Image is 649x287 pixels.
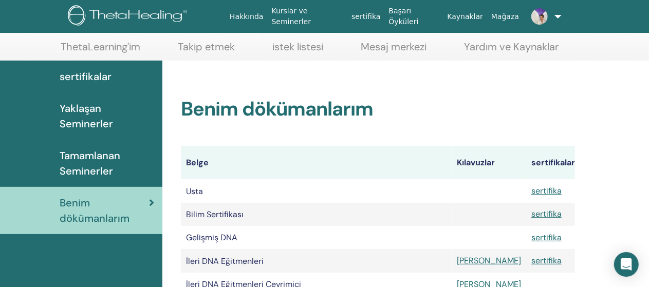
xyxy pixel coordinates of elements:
font: Benim dökümanlarım [181,96,374,122]
font: istek listesi [272,40,323,53]
font: Mağaza [491,12,519,21]
font: Belge [186,157,209,168]
a: Hakkında [226,7,268,26]
a: Takip etmek [178,41,235,61]
font: Yardım ve Kaynaklar [464,40,559,53]
font: Bilim Sertifikası [186,209,244,220]
font: Kılavuzlar [457,157,495,168]
a: sertifika [347,7,384,26]
a: Yardım ve Kaynaklar [464,41,559,61]
img: default.jpg [531,8,548,25]
font: İleri DNA Eğitmenleri [186,256,264,266]
div: Open Intercom Messenger [614,252,639,277]
a: Mağaza [487,7,523,26]
img: logo.png [68,5,191,28]
font: sertifikalar [60,70,112,83]
font: Başarı Öyküleri [389,7,419,26]
a: sertifika [531,255,562,266]
font: sertifika [351,12,380,21]
a: sertifika [531,232,562,243]
font: Usta [186,186,203,197]
a: sertifika [531,208,562,219]
font: Kaynaklar [447,12,483,21]
font: Takip etmek [178,40,235,53]
a: sertifika [531,185,562,196]
font: Tamamlanan Seminerler [60,149,120,178]
a: [PERSON_NAME] [457,255,521,266]
font: Gelişmiş DNA [186,232,237,243]
a: Mesaj merkezi [361,41,427,61]
font: sertifikalar [531,157,575,168]
font: Mesaj merkezi [361,40,427,53]
a: Kurslar ve Seminerler [268,2,348,31]
font: Kurslar ve Seminerler [272,7,311,26]
font: Hakkında [230,12,264,21]
a: ThetaLearning'im [61,41,140,61]
font: Benim dökümanlarım [60,196,129,225]
font: ThetaLearning'im [61,40,140,53]
a: Başarı Öyküleri [385,2,443,31]
a: Kaynaklar [443,7,487,26]
a: istek listesi [272,41,323,61]
font: Yaklaşan Seminerler [60,102,113,130]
